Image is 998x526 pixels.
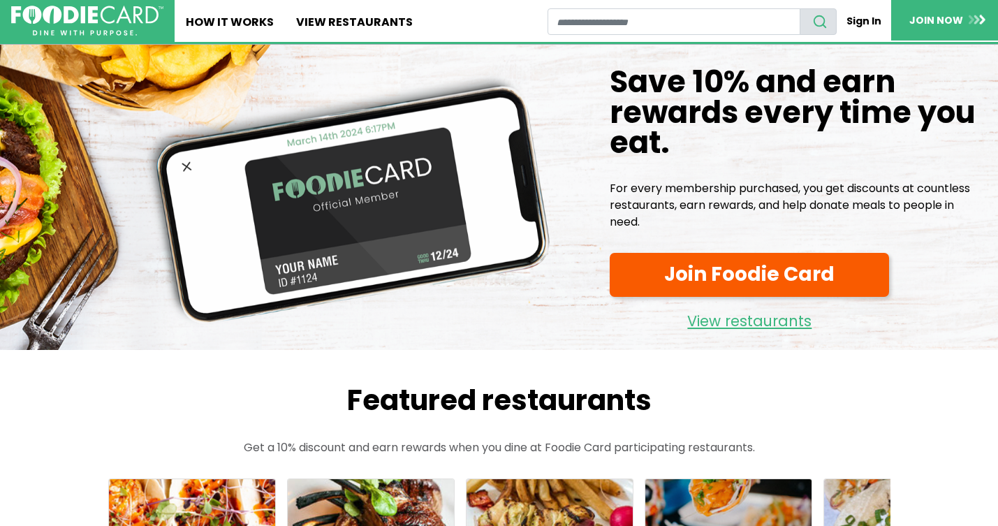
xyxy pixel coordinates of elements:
p: Get a 10% discount and earn rewards when you dine at Foodie Card participating restaurants. [80,439,918,456]
a: Sign In [837,8,891,34]
input: restaurant search [548,8,800,35]
button: search [800,8,837,35]
img: FoodieCard; Eat, Drink, Save, Donate [11,6,163,36]
a: View restaurants [610,302,889,333]
a: Join Foodie Card [610,253,889,297]
h2: Featured restaurants [80,383,918,417]
h1: Save 10% and earn rewards every time you eat. [610,67,987,158]
p: For every membership purchased, you get discounts at countless restaurants, earn rewards, and hel... [610,180,987,231]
